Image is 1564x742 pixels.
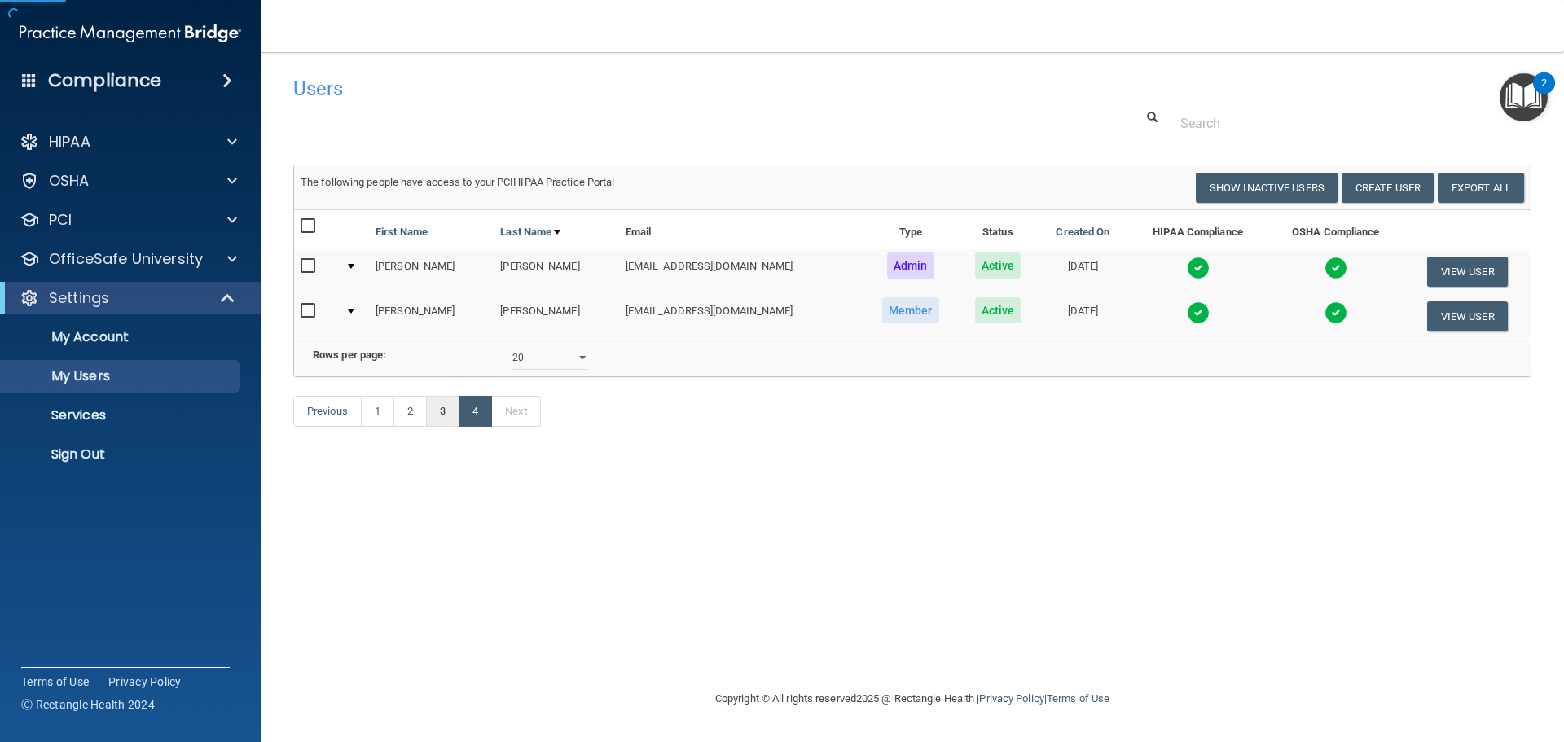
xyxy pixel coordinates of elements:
div: Copyright © All rights reserved 2025 @ Rectangle Health | | [615,673,1210,725]
p: OSHA [49,171,90,191]
th: HIPAA Compliance [1128,210,1267,249]
p: PCI [49,210,72,230]
img: tick.e7d51cea.svg [1325,301,1347,324]
td: [DATE] [1038,249,1128,294]
p: My Users [11,368,233,384]
td: [DATE] [1038,294,1128,338]
button: View User [1427,301,1508,331]
span: Active [975,252,1021,279]
div: 2 [1541,83,1547,104]
a: Settings [20,288,236,308]
img: PMB logo [20,17,241,50]
a: Previous [293,396,362,427]
a: HIPAA [20,132,237,151]
p: Services [11,407,233,424]
a: 4 [459,396,492,427]
a: Terms of Use [21,674,89,690]
td: [EMAIL_ADDRESS][DOMAIN_NAME] [619,249,863,294]
a: Privacy Policy [979,692,1043,705]
button: View User [1427,257,1508,287]
button: Open Resource Center, 2 new notifications [1500,73,1548,121]
span: Member [882,297,939,323]
button: Show Inactive Users [1196,173,1338,203]
a: Terms of Use [1047,692,1109,705]
p: My Account [11,329,233,345]
a: Created On [1056,222,1109,242]
th: Status [958,210,1038,249]
a: Last Name [500,222,560,242]
td: [PERSON_NAME] [494,249,618,294]
span: Active [975,297,1021,323]
h4: Users [293,78,1005,99]
td: [PERSON_NAME] [494,294,618,338]
a: Export All [1438,173,1524,203]
img: tick.e7d51cea.svg [1325,257,1347,279]
th: Email [619,210,863,249]
a: 1 [361,396,394,427]
a: OfficeSafe University [20,249,237,269]
a: Next [491,396,540,427]
h4: Compliance [48,69,161,92]
span: The following people have access to your PCIHIPAA Practice Portal [301,176,615,188]
span: Ⓒ Rectangle Health 2024 [21,696,155,713]
th: OSHA Compliance [1267,210,1404,249]
td: [EMAIL_ADDRESS][DOMAIN_NAME] [619,294,863,338]
p: Sign Out [11,446,233,463]
img: tick.e7d51cea.svg [1187,257,1210,279]
p: OfficeSafe University [49,249,203,269]
td: [PERSON_NAME] [369,294,494,338]
span: Admin [887,252,934,279]
img: tick.e7d51cea.svg [1187,301,1210,324]
a: OSHA [20,171,237,191]
a: First Name [376,222,428,242]
a: 3 [426,396,459,427]
a: PCI [20,210,237,230]
input: Search [1180,108,1519,138]
b: Rows per page: [313,349,386,361]
a: Privacy Policy [108,674,182,690]
p: HIPAA [49,132,90,151]
button: Create User [1342,173,1434,203]
th: Type [863,210,958,249]
a: 2 [393,396,427,427]
td: [PERSON_NAME] [369,249,494,294]
p: Settings [49,288,109,308]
